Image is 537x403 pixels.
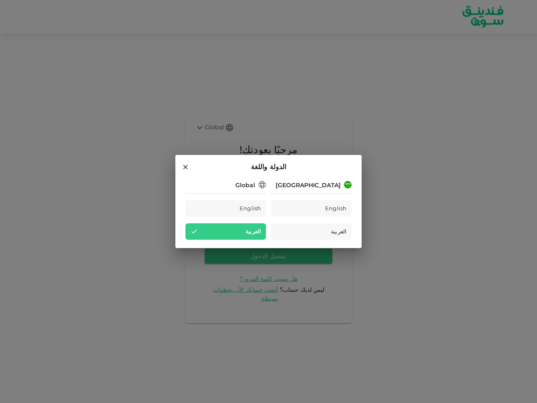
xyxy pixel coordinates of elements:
[276,181,341,190] div: [GEOGRAPHIC_DATA]
[325,204,347,213] span: English
[251,162,287,173] span: الدولة واللغة
[245,227,261,236] span: العربية
[344,181,352,188] img: flag-sa.b9a346574cdc8950dd34b50780441f57.svg
[240,204,261,213] span: English
[235,181,255,190] div: Global
[331,227,347,236] span: العربية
